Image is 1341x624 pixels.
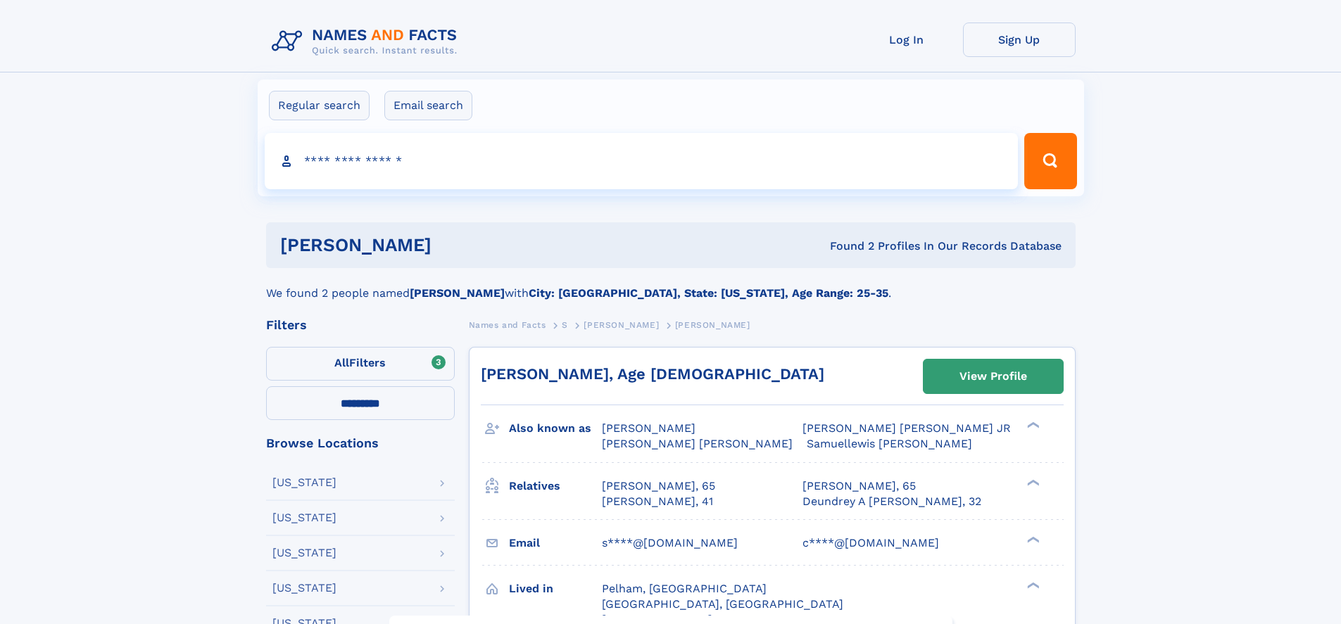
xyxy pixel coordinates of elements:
[562,320,568,330] span: S
[959,360,1027,393] div: View Profile
[1024,478,1040,487] div: ❯
[509,531,602,555] h3: Email
[675,320,750,330] span: [PERSON_NAME]
[410,286,505,300] b: [PERSON_NAME]
[334,356,349,369] span: All
[631,238,1062,254] div: Found 2 Profiles In Our Records Database
[266,347,455,381] label: Filters
[602,494,713,509] a: [PERSON_NAME], 41
[272,512,336,523] div: [US_STATE]
[272,582,336,594] div: [US_STATE]
[265,133,1019,189] input: search input
[602,421,695,435] span: [PERSON_NAME]
[266,23,469,61] img: Logo Names and Facts
[266,437,455,450] div: Browse Locations
[1024,421,1040,430] div: ❯
[269,91,370,120] label: Regular search
[802,421,1011,435] span: [PERSON_NAME] [PERSON_NAME] JR
[802,494,981,509] a: Deundrey A [PERSON_NAME], 32
[272,547,336,559] div: [US_STATE]
[584,316,659,333] a: [PERSON_NAME]
[584,320,659,330] span: [PERSON_NAME]
[850,23,963,57] a: Log In
[280,236,631,254] h1: [PERSON_NAME]
[807,437,972,450] span: Samuellewis [PERSON_NAME]
[602,478,715,494] a: [PERSON_NAME], 65
[562,316,568,333] a: S
[509,416,602,440] h3: Also known as
[602,582,767,595] span: Pelham, [GEOGRAPHIC_DATA]
[266,268,1076,302] div: We found 2 people named with .
[602,597,843,611] span: [GEOGRAPHIC_DATA], [GEOGRAPHIC_DATA]
[384,91,472,120] label: Email search
[963,23,1076,57] a: Sign Up
[509,577,602,601] h3: Lived in
[802,478,916,494] a: [PERSON_NAME], 65
[509,474,602,498] h3: Relatives
[924,359,1063,393] a: View Profile
[1024,535,1040,544] div: ❯
[481,365,824,383] a: [PERSON_NAME], Age [DEMOGRAPHIC_DATA]
[1024,580,1040,590] div: ❯
[529,286,888,300] b: City: [GEOGRAPHIC_DATA], State: [US_STATE], Age Range: 25-35
[266,319,455,331] div: Filters
[1024,133,1076,189] button: Search Button
[272,477,336,488] div: [US_STATE]
[602,437,793,450] span: [PERSON_NAME] [PERSON_NAME]
[469,316,546,333] a: Names and Facts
